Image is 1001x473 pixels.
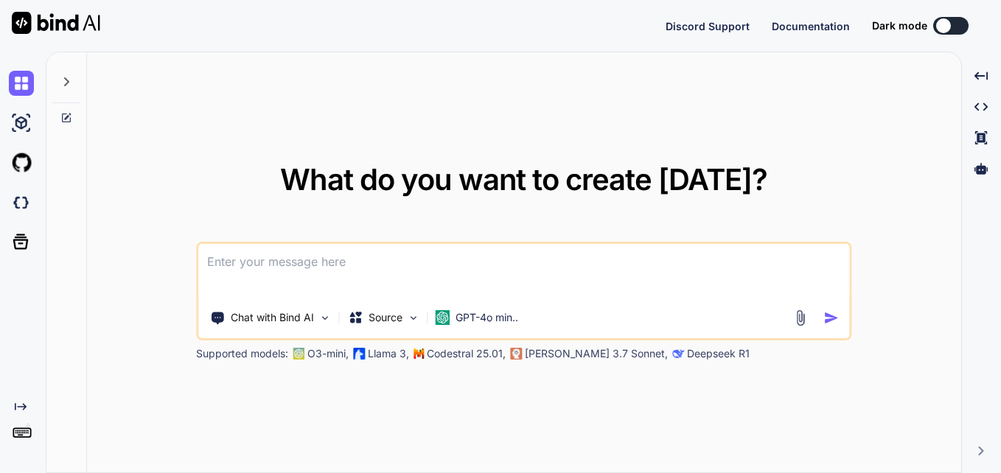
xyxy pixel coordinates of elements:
img: githubLight [9,150,34,175]
p: Chat with Bind AI [231,310,314,325]
p: Codestral 25.01, [427,346,506,361]
img: claude [672,348,684,360]
img: GPT-4o mini [435,310,450,325]
p: [PERSON_NAME] 3.7 Sonnet, [525,346,668,361]
span: Discord Support [666,20,750,32]
p: O3-mini, [307,346,349,361]
img: chat [9,71,34,96]
img: icon [824,310,840,326]
img: Pick Models [407,312,419,324]
p: Supported models: [196,346,288,361]
img: Pick Tools [318,312,331,324]
p: Source [369,310,402,325]
p: Llama 3, [368,346,409,361]
span: What do you want to create [DATE]? [280,161,767,197]
img: claude [510,348,522,360]
button: Discord Support [666,18,750,34]
img: Bind AI [12,12,100,34]
img: ai-studio [9,111,34,136]
img: Mistral-AI [414,348,424,359]
img: GPT-4 [293,348,304,360]
button: Documentation [772,18,850,34]
p: GPT-4o min.. [456,310,518,325]
span: Documentation [772,20,850,32]
img: attachment [792,309,809,326]
span: Dark mode [872,18,927,33]
img: darkCloudIdeIcon [9,190,34,215]
p: Deepseek R1 [687,346,750,361]
img: Llama2 [353,348,365,360]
